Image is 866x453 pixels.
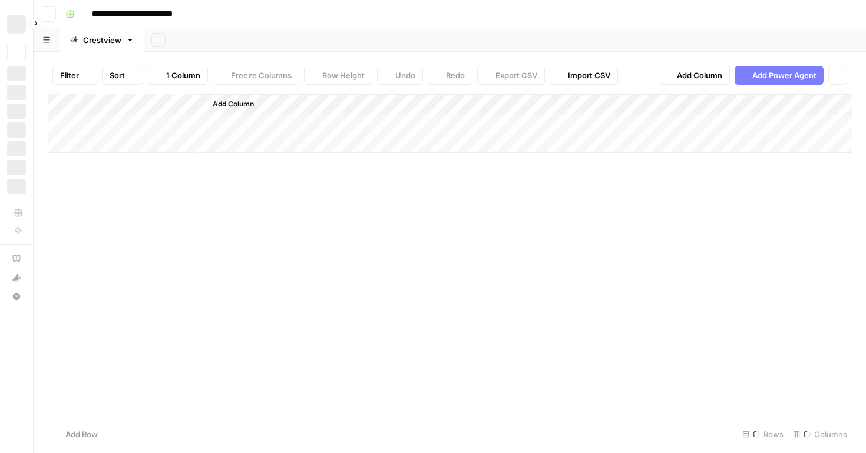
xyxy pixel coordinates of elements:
[197,96,259,112] button: Add Column
[102,66,143,85] button: Sort
[7,249,26,268] a: AirOps Academy
[60,69,79,81] span: Filter
[788,425,852,444] div: Columns
[231,69,292,81] span: Freeze Columns
[110,69,125,81] span: Sort
[48,425,105,444] button: Add Row
[677,69,722,81] span: Add Column
[495,69,537,81] span: Export CSV
[60,28,144,52] a: Crestview
[213,99,254,109] span: Add Column
[428,66,472,85] button: Redo
[377,66,423,85] button: Undo
[52,66,97,85] button: Filter
[7,287,26,306] button: Help + Support
[477,66,545,85] button: Export CSV
[550,66,618,85] button: Import CSV
[735,66,824,85] button: Add Power Agent
[7,268,26,287] button: What's new?
[166,69,200,81] span: 1 Column
[738,425,788,444] div: Rows
[659,66,730,85] button: Add Column
[322,69,365,81] span: Row Height
[395,69,415,81] span: Undo
[752,69,817,81] span: Add Power Agent
[304,66,372,85] button: Row Height
[568,69,610,81] span: Import CSV
[213,66,299,85] button: Freeze Columns
[8,269,25,287] div: What's new?
[446,69,465,81] span: Redo
[148,66,208,85] button: 1 Column
[83,34,121,46] div: Crestview
[65,428,98,440] span: Add Row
